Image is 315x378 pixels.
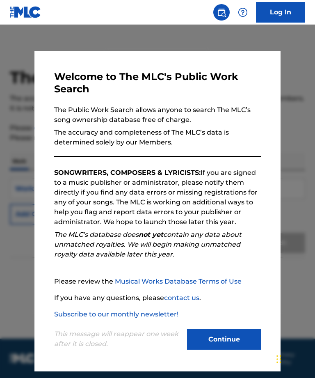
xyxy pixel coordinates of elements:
img: search [217,7,226,17]
p: If you have any questions, please . [54,293,261,303]
div: Help [235,4,251,21]
p: This message will reappear one week after it is closed. [54,329,182,349]
a: Log In [256,2,305,23]
em: The MLC’s database does contain any data about unmatched royalties. We will begin making unmatche... [54,231,242,258]
img: help [238,7,248,17]
div: Drag [276,347,281,371]
iframe: Chat Widget [274,339,315,378]
p: The Public Work Search allows anyone to search The MLC’s song ownership database free of charge. [54,105,261,125]
img: MLC Logo [10,6,41,18]
strong: not yet [139,231,163,238]
p: Please review the [54,277,261,286]
p: The accuracy and completeness of The MLC’s data is determined solely by our Members. [54,128,261,147]
a: Musical Works Database Terms of Use [115,277,242,285]
p: If you are signed to a music publisher or administrator, please notify them directly if you find ... [54,168,261,227]
h3: Welcome to The MLC's Public Work Search [54,71,261,95]
strong: SONGWRITERS, COMPOSERS & LYRICISTS: [54,169,201,176]
a: Public Search [213,4,230,21]
a: contact us [164,294,199,302]
a: Subscribe to our monthly newsletter! [54,310,178,318]
button: Continue [187,329,261,350]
